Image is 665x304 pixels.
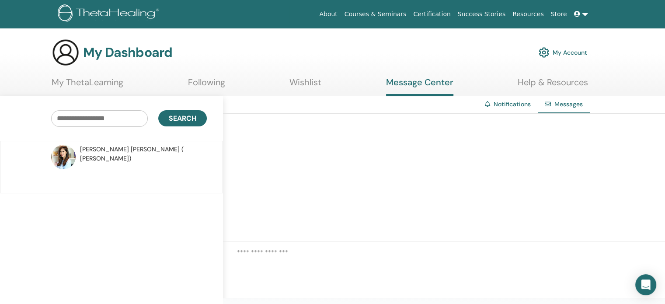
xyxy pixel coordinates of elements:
[518,77,588,94] a: Help & Resources
[51,145,76,169] img: default.jpg
[289,77,321,94] a: Wishlist
[386,77,453,96] a: Message Center
[52,77,123,94] a: My ThetaLearning
[494,100,531,108] a: Notifications
[158,110,207,126] button: Search
[635,274,656,295] div: Open Intercom Messenger
[316,6,341,22] a: About
[341,6,410,22] a: Courses & Seminars
[547,6,571,22] a: Store
[58,4,162,24] img: logo.png
[539,45,549,60] img: cog.svg
[80,145,204,163] span: [PERSON_NAME] [PERSON_NAME] ( [PERSON_NAME])
[188,77,225,94] a: Following
[539,43,587,62] a: My Account
[554,100,583,108] span: Messages
[509,6,547,22] a: Resources
[169,114,196,123] span: Search
[410,6,454,22] a: Certification
[83,45,172,60] h3: My Dashboard
[52,38,80,66] img: generic-user-icon.jpg
[454,6,509,22] a: Success Stories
